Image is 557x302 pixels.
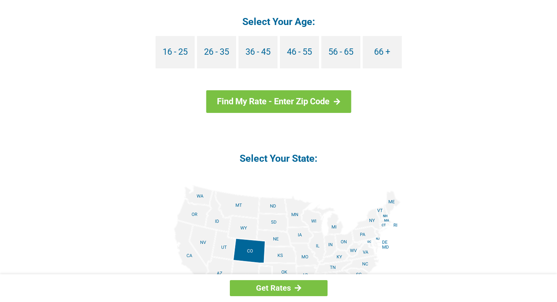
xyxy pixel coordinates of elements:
a: 36 - 45 [238,36,278,68]
a: 46 - 55 [280,36,319,68]
h4: Select Your Age: [91,15,466,28]
a: 66 + [363,36,402,68]
a: 56 - 65 [321,36,360,68]
a: 26 - 35 [197,36,236,68]
a: 16 - 25 [156,36,195,68]
a: Find My Rate - Enter Zip Code [206,90,351,113]
h4: Select Your State: [91,152,466,165]
a: Get Rates [230,280,328,296]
